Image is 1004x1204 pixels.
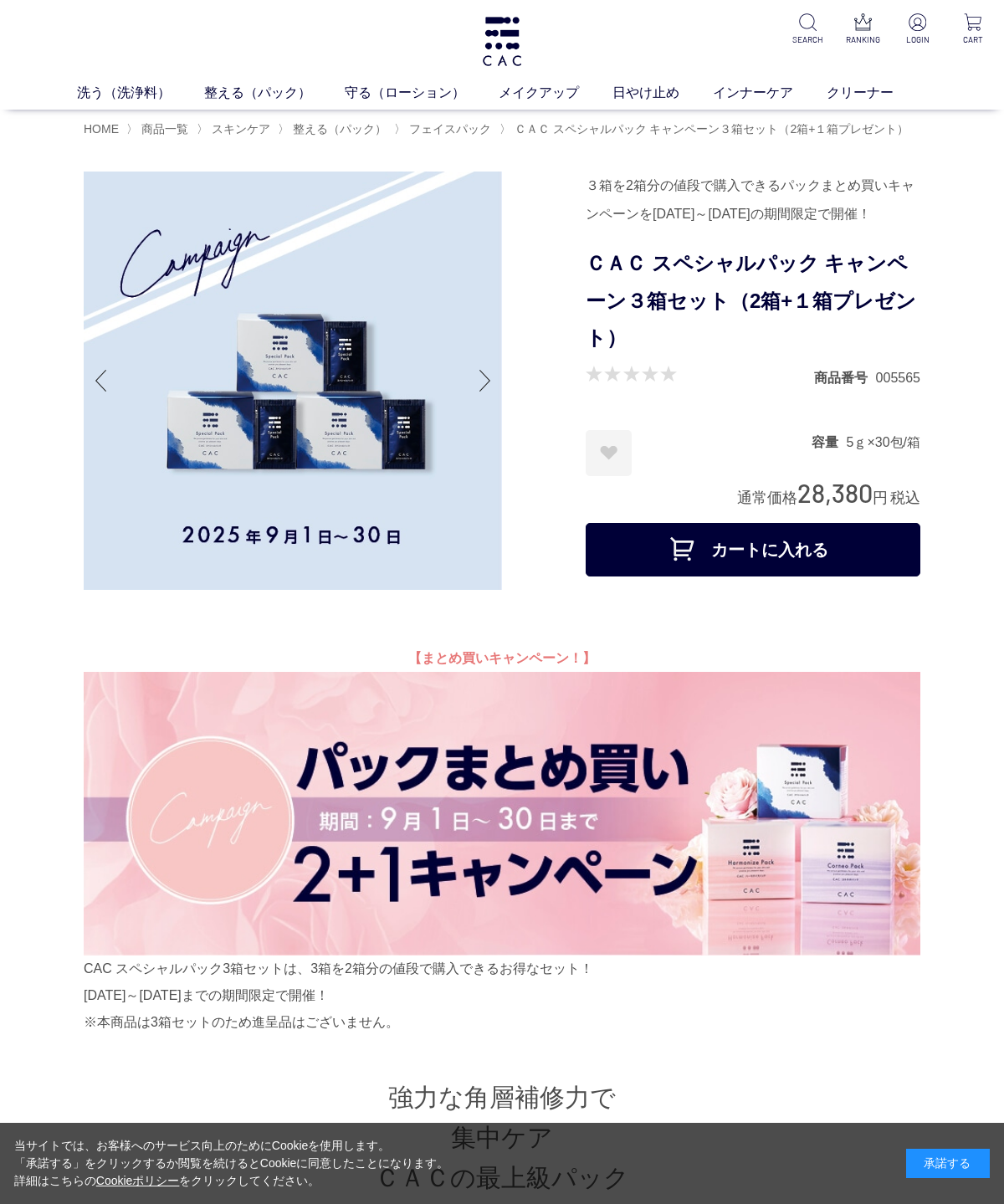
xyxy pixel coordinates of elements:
a: フェイスパック [406,122,491,136]
a: ＣＡＣ スペシャルパック キャンペーン３箱セット（2箱+１箱プレゼント） [511,122,909,136]
a: 洗う（洗浄料） [77,83,204,103]
p: SEARCH [790,33,825,46]
img: パックキャンペーン [84,672,920,956]
div: ３箱を2箱分の値段で購入できるパックまとめ買いキャンペーンを[DATE]～[DATE]の期間限定で開催！ [586,172,920,228]
p: LOGIN [900,33,935,46]
a: スキンケア [208,122,270,136]
span: 円 [873,489,888,506]
a: 整える（パック） [204,83,345,103]
span: 28,380 [797,477,873,508]
dt: 商品番号 [814,369,876,387]
span: 税込 [890,489,920,506]
span: フェイスパック [409,122,491,136]
div: 承諾する [906,1149,990,1178]
a: LOGIN [900,13,935,46]
h1: ＣＡＣ スペシャルパック キャンペーン３箱セット（2箱+１箱プレゼント） [586,245,920,357]
a: Cookieポリシー [96,1174,180,1187]
p: 【まとめ買いキャンペーン！】 [84,645,920,672]
li: 〉 [499,121,914,137]
p: CART [955,33,991,46]
a: お気に入りに登録する [586,430,632,476]
span: 商品一覧 [141,122,188,136]
span: ＣＡＣ スペシャルパック キャンペーン３箱セット（2箱+１箱プレゼント） [515,122,909,136]
a: 日やけ止め [612,83,713,103]
span: 整える（パック） [293,122,387,136]
a: 守る（ローション） [345,83,499,103]
dd: 5ｇ×30包/箱 [847,433,920,451]
img: ＣＡＣ スペシャルパック キャンペーン３箱セット（2箱+１箱プレゼント） [84,172,502,590]
span: スキンケア [212,122,270,136]
img: logo [480,17,524,66]
dd: 005565 [876,369,920,387]
div: CAC スペシャルパック3箱セットは、3箱を2箱分の値段で購入できるお得なセット！ [DATE]～[DATE]までの期間限定で開催！ ※本商品は3箱セットのため進呈品はございません。 [84,645,920,1036]
a: インナーケア [713,83,827,103]
a: SEARCH [790,13,825,46]
li: 〉 [197,121,274,137]
a: クリーナー [827,83,927,103]
li: 〉 [126,121,192,137]
div: 当サイトでは、お客様へのサービス向上のためにCookieを使用します。 「承諾する」をクリックするか閲覧を続けるとCookieに同意したことになります。 詳細はこちらの をクリックしてください。 [14,1137,449,1190]
a: CART [955,13,991,46]
p: RANKING [845,33,880,46]
h2: 強力な角層補修力で 集中ケア ＣＡＣの最上級パック [84,1078,920,1198]
a: HOME [84,122,119,136]
li: 〉 [278,121,391,137]
span: 通常価格 [737,489,797,506]
dt: 容量 [812,433,847,451]
a: 商品一覧 [138,122,188,136]
a: RANKING [845,13,880,46]
a: 整える（パック） [289,122,387,136]
li: 〉 [394,121,495,137]
a: メイクアップ [499,83,612,103]
button: カートに入れる [586,523,920,576]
